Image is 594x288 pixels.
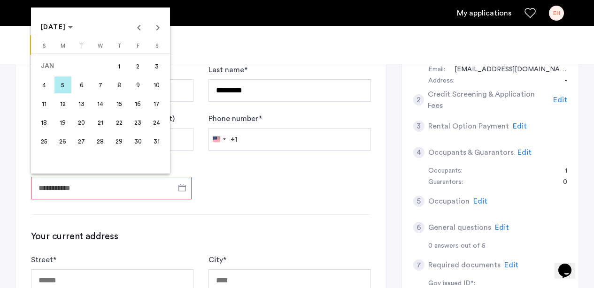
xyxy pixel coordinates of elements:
[92,76,109,93] span: 7
[129,113,147,132] button: January 23, 1998
[41,24,66,30] span: [DATE]
[147,132,166,151] button: January 31, 1998
[147,113,166,132] button: January 24, 1998
[80,44,84,49] span: T
[147,57,166,76] button: January 3, 1998
[92,114,109,131] span: 21
[555,250,585,279] iframe: chat widget
[130,76,147,93] span: 9
[73,133,90,150] span: 27
[35,113,54,132] button: January 18, 1998
[35,57,110,76] td: JAN
[110,57,129,76] button: January 1, 1998
[110,76,129,94] button: January 8, 1998
[111,76,128,93] span: 8
[36,76,53,93] span: 4
[111,95,128,112] span: 15
[72,94,91,113] button: January 13, 1998
[111,133,128,150] span: 29
[54,113,72,132] button: January 19, 1998
[91,94,110,113] button: January 14, 1998
[110,113,129,132] button: January 22, 1998
[92,133,109,150] span: 28
[129,57,147,76] button: January 2, 1998
[35,94,54,113] button: January 11, 1998
[54,76,71,93] span: 5
[35,132,54,151] button: January 25, 1998
[148,95,165,112] span: 17
[111,58,128,75] span: 1
[73,76,90,93] span: 6
[37,19,77,36] button: Choose month and year
[147,76,166,94] button: January 10, 1998
[148,133,165,150] span: 31
[91,132,110,151] button: January 28, 1998
[130,95,147,112] span: 16
[73,114,90,131] span: 20
[36,133,53,150] span: 25
[129,94,147,113] button: January 16, 1998
[54,114,71,131] span: 19
[155,44,158,49] span: S
[54,133,71,150] span: 26
[129,76,147,94] button: January 9, 1998
[98,44,103,49] span: W
[117,44,121,49] span: T
[147,94,166,113] button: January 17, 1998
[91,76,110,94] button: January 7, 1998
[148,114,165,131] span: 24
[54,95,71,112] span: 12
[72,76,91,94] button: January 6, 1998
[43,44,46,49] span: S
[130,114,147,131] span: 23
[110,94,129,113] button: January 15, 1998
[148,18,167,37] button: Next month
[130,133,147,150] span: 30
[129,132,147,151] button: January 30, 1998
[148,76,165,93] span: 10
[36,95,53,112] span: 11
[92,95,109,112] span: 14
[72,113,91,132] button: January 20, 1998
[110,132,129,151] button: January 29, 1998
[111,114,128,131] span: 22
[54,94,72,113] button: January 12, 1998
[148,58,165,75] span: 3
[91,113,110,132] button: January 21, 1998
[54,76,72,94] button: January 5, 1998
[73,95,90,112] span: 13
[130,58,147,75] span: 2
[137,44,139,49] span: F
[36,114,53,131] span: 18
[72,132,91,151] button: January 27, 1998
[61,44,65,49] span: M
[54,132,72,151] button: January 26, 1998
[35,76,54,94] button: January 4, 1998
[130,18,148,37] button: Previous month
